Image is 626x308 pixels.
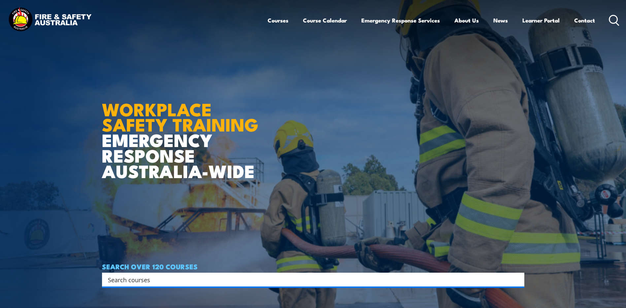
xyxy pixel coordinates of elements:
button: Search magnifier button [513,275,522,284]
a: Emergency Response Services [361,12,440,29]
a: About Us [454,12,479,29]
input: Search input [108,275,510,285]
a: Course Calendar [303,12,347,29]
h1: EMERGENCY RESPONSE AUSTRALIA-WIDE [102,85,263,178]
a: News [493,12,508,29]
a: Courses [268,12,288,29]
strong: WORKPLACE SAFETY TRAINING [102,95,258,138]
h4: SEARCH OVER 120 COURSES [102,263,524,270]
form: Search form [109,275,511,284]
a: Learner Portal [522,12,560,29]
a: Contact [574,12,595,29]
